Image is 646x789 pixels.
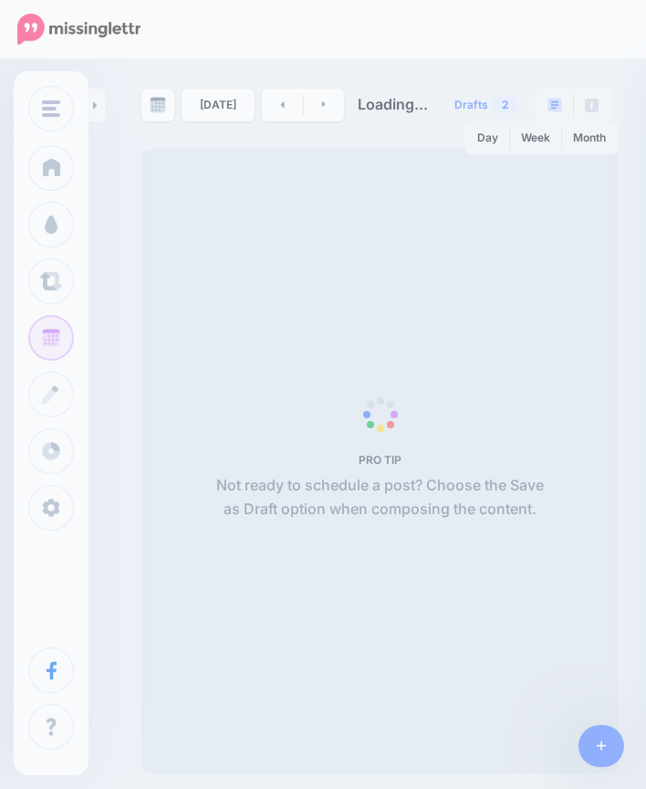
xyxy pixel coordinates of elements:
[17,14,141,45] img: Missinglettr
[42,100,60,117] img: menu.png
[547,98,562,112] img: paragraph-boxed.png
[493,96,518,113] span: 2
[209,474,551,521] p: Not ready to schedule a post? Choose the Save as Draft option when composing the content.
[150,97,166,113] img: calendar-grey-darker.png
[585,99,599,112] img: facebook-grey-square.png
[443,89,529,121] a: Drafts2
[454,100,488,110] span: Drafts
[182,89,255,121] a: [DATE]
[358,95,428,113] span: Loading...
[209,453,551,467] h5: PRO TIP
[510,123,561,153] a: Week
[466,123,509,153] a: Day
[562,123,617,153] a: Month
